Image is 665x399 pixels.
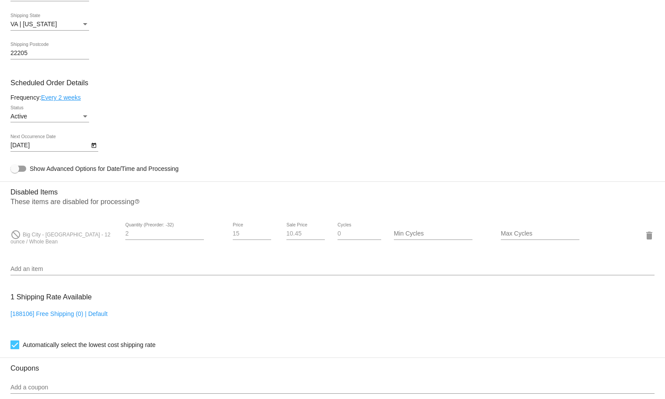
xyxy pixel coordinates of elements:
[644,230,655,241] mat-icon: delete
[338,230,381,237] input: Cycles
[10,384,655,391] input: Add a coupon
[10,181,655,196] h3: Disabled Items
[10,229,21,240] mat-icon: do_not_disturb
[89,140,98,149] button: Open calendar
[10,266,655,273] input: Add an item
[10,288,92,306] h3: 1 Shipping Rate Available
[10,79,655,87] h3: Scheduled Order Details
[41,94,81,101] a: Every 2 weeks
[286,230,325,237] input: Sale Price
[10,113,27,120] span: Active
[10,50,89,57] input: Shipping Postcode
[10,232,110,245] span: Big City - [GEOGRAPHIC_DATA] - 12 ounce / Whole Bean
[10,310,107,317] a: [188106] Free Shipping (0) | Default
[10,357,655,372] h3: Coupons
[394,230,472,237] input: Min Cycles
[10,142,89,149] input: Next Occurrence Date
[30,164,179,173] span: Show Advanced Options for Date/Time and Processing
[501,230,579,237] input: Max Cycles
[10,21,89,28] mat-select: Shipping State
[125,230,204,237] input: Quantity (Preorder: -32)
[10,198,655,209] p: These items are disabled for processing
[134,199,140,209] mat-icon: help_outline
[233,230,272,237] input: Price
[10,113,89,120] mat-select: Status
[10,94,655,101] div: Frequency:
[10,21,57,28] span: VA | [US_STATE]
[23,340,155,350] span: Automatically select the lowest cost shipping rate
